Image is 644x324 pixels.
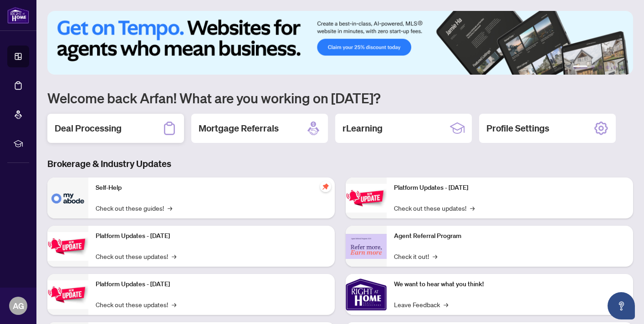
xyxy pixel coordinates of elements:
[394,299,448,309] a: Leave Feedback→
[47,157,633,170] h3: Brokerage & Industry Updates
[394,183,626,193] p: Platform Updates - [DATE]
[172,251,176,261] span: →
[96,231,327,241] p: Platform Updates - [DATE]
[346,184,387,213] img: Platform Updates - June 23, 2025
[606,66,609,69] button: 4
[598,66,602,69] button: 3
[470,203,475,213] span: →
[486,122,549,135] h2: Profile Settings
[172,299,176,309] span: →
[342,122,383,135] h2: rLearning
[47,11,633,75] img: Slide 0
[47,177,88,218] img: Self-Help
[320,181,331,192] span: pushpin
[573,66,588,69] button: 1
[55,122,122,135] h2: Deal Processing
[591,66,595,69] button: 2
[96,203,172,213] a: Check out these guides!→
[47,232,88,261] img: Platform Updates - September 16, 2025
[199,122,279,135] h2: Mortgage Referrals
[96,279,327,289] p: Platform Updates - [DATE]
[394,231,626,241] p: Agent Referral Program
[620,66,624,69] button: 6
[168,203,172,213] span: →
[96,299,176,309] a: Check out these updates!→
[394,279,626,289] p: We want to hear what you think!
[444,299,448,309] span: →
[96,183,327,193] p: Self-Help
[394,203,475,213] a: Check out these updates!→
[346,234,387,259] img: Agent Referral Program
[47,89,633,106] h1: Welcome back Arfan! What are you working on [DATE]?
[7,7,29,24] img: logo
[608,292,635,319] button: Open asap
[13,299,24,312] span: AG
[47,280,88,309] img: Platform Updates - July 21, 2025
[613,66,617,69] button: 5
[394,251,437,261] a: Check it out!→
[433,251,437,261] span: →
[96,251,176,261] a: Check out these updates!→
[346,274,387,315] img: We want to hear what you think!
